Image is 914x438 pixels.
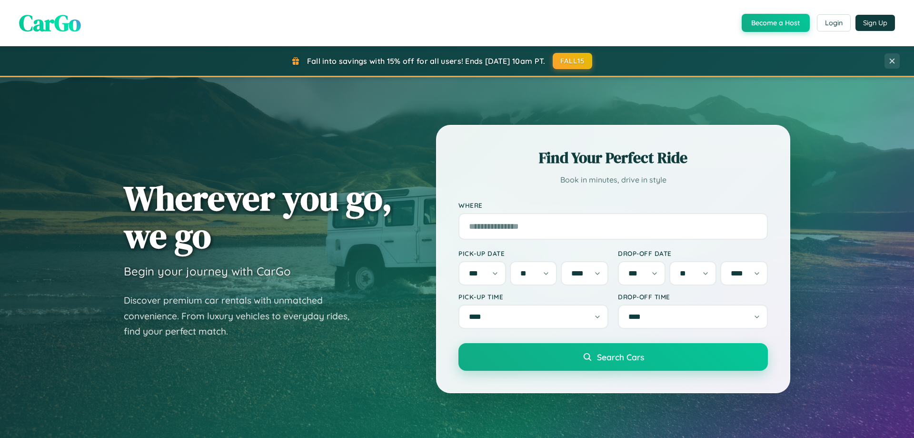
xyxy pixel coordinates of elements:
button: FALL15 [553,53,593,69]
label: Pick-up Date [458,249,608,257]
h2: Find Your Perfect Ride [458,147,768,168]
button: Sign Up [855,15,895,31]
h3: Begin your journey with CarGo [124,264,291,278]
button: Search Cars [458,343,768,371]
span: Fall into savings with 15% off for all users! Ends [DATE] 10am PT. [307,56,546,66]
button: Become a Host [742,14,810,32]
label: Pick-up Time [458,293,608,301]
p: Discover premium car rentals with unmatched convenience. From luxury vehicles to everyday rides, ... [124,293,362,339]
span: CarGo [19,7,81,39]
h1: Wherever you go, we go [124,179,392,255]
span: Search Cars [597,352,644,362]
label: Drop-off Date [618,249,768,257]
label: Where [458,201,768,209]
button: Login [817,14,851,31]
label: Drop-off Time [618,293,768,301]
p: Book in minutes, drive in style [458,173,768,187]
